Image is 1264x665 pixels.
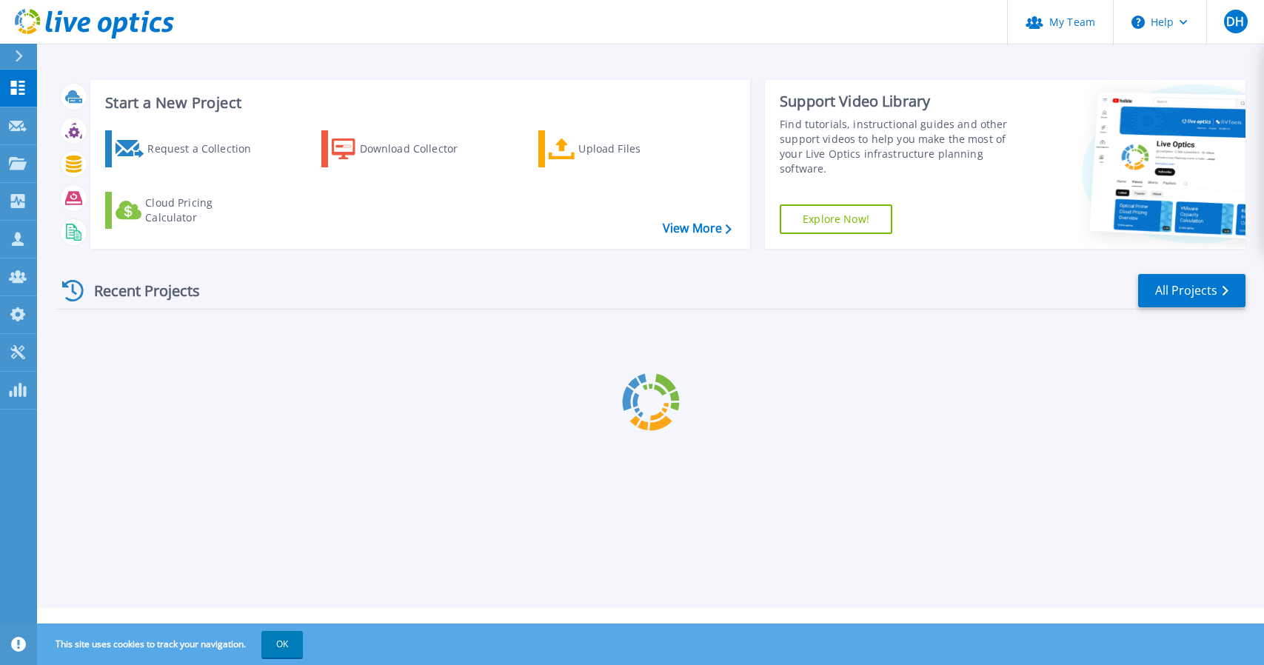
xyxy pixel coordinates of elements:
[261,631,303,658] button: OK
[538,130,703,167] a: Upload Files
[780,117,1023,176] div: Find tutorials, instructional guides and other support videos to help you make the most of your L...
[360,134,478,164] div: Download Collector
[41,631,303,658] span: This site uses cookies to track your navigation.
[1226,16,1244,27] span: DH
[663,221,732,235] a: View More
[1138,274,1245,307] a: All Projects
[780,92,1023,111] div: Support Video Library
[321,130,486,167] a: Download Collector
[105,130,270,167] a: Request a Collection
[105,95,731,111] h3: Start a New Project
[147,134,266,164] div: Request a Collection
[145,196,264,225] div: Cloud Pricing Calculator
[578,134,697,164] div: Upload Files
[105,192,270,229] a: Cloud Pricing Calculator
[780,204,892,234] a: Explore Now!
[57,273,220,309] div: Recent Projects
